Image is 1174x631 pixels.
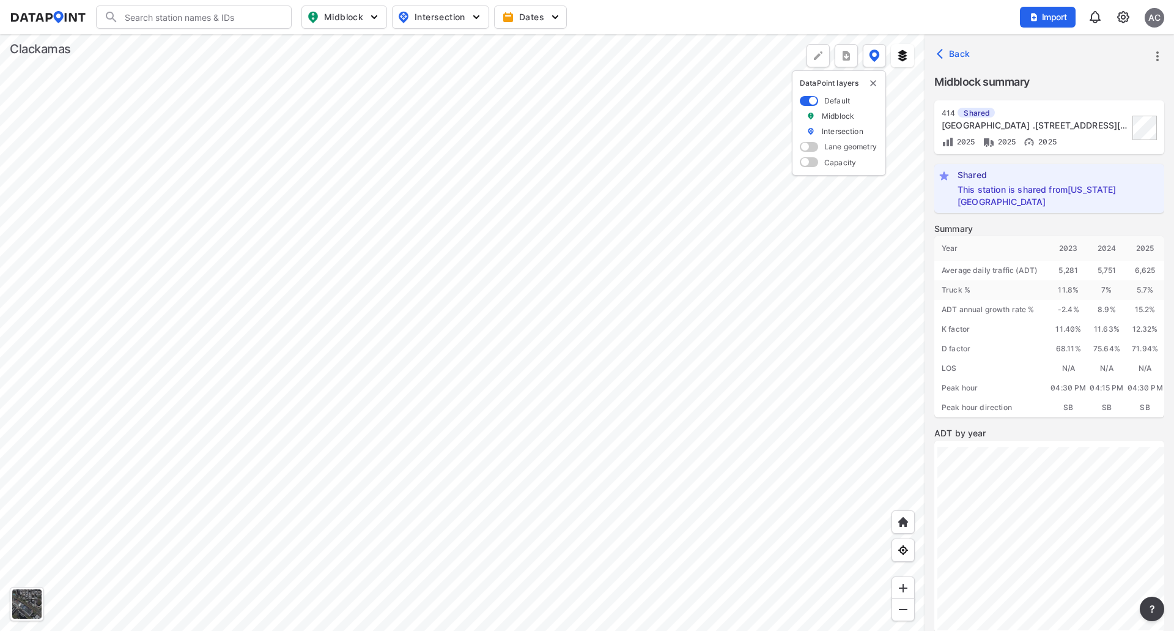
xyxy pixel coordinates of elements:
div: Polygon tool [807,44,830,67]
label: Summary [934,223,1164,235]
p: DataPoint layers [800,78,878,88]
div: N/A [1088,359,1126,378]
div: Zoom out [892,598,915,621]
span: Shared [958,169,1159,181]
div: 04:30 PM [1126,378,1164,398]
div: 5,281 [1049,261,1088,280]
span: Back [939,48,970,60]
div: 04:15 PM [1088,378,1126,398]
label: Intersection [822,126,863,136]
div: 5,751 [1088,261,1126,280]
div: 2025 [1126,236,1164,261]
img: data-point-layers.37681fc9.svg [869,50,880,62]
span: 2025 [995,137,1016,146]
div: 2024 [1088,236,1126,261]
span: ? [1147,602,1157,616]
span: Intersection [397,10,481,24]
div: 71.94% [1126,339,1164,359]
img: file_add.62c1e8a2.svg [1029,12,1039,22]
label: Default [824,95,850,106]
button: External layers [891,44,914,67]
img: 5YPKRKmlfpI5mqlR8AD95paCi+0kK1fRFDJSaMmawlwaeJcJwk9O2fotCW5ve9gAAAAASUVORK5CYII= [470,11,482,23]
label: ADT by year [934,427,1164,439]
div: 15.2 % [1126,300,1164,319]
img: layers.ee07997e.svg [896,50,909,62]
div: 11.63% [1088,319,1126,339]
div: D factor [934,339,1049,359]
span: Midblock [307,10,379,24]
img: calendar-gold.39a51dde.svg [502,11,514,23]
img: map_pin_mid.602f9df1.svg [306,10,320,24]
div: 68.11% [1049,339,1088,359]
div: 8.9 % [1088,300,1126,319]
div: 12.32% [1126,319,1164,339]
div: 7 % [1088,280,1126,300]
button: Dates [494,6,567,29]
div: SB [1049,398,1088,417]
div: 11.8 % [1049,280,1088,300]
img: 5YPKRKmlfpI5mqlR8AD95paCi+0kK1fRFDJSaMmawlwaeJcJwk9O2fotCW5ve9gAAAAASUVORK5CYII= [368,11,380,23]
label: Washington County [958,184,1159,208]
div: 11.40% [1049,319,1088,339]
img: MAAAAAElFTkSuQmCC [897,603,909,616]
div: View my location [892,539,915,562]
label: Capacity [824,157,856,168]
label: Midblock [822,111,854,121]
div: K factor [934,319,1049,339]
div: Peak hour direction [934,398,1049,417]
button: Back [934,44,975,64]
div: Average daily traffic (ADT) [934,261,1049,280]
div: Clackamas [10,40,71,58]
span: Import [1027,11,1068,23]
img: +Dz8AAAAASUVORK5CYII= [812,50,824,62]
img: marker_Midblock.5ba75e30.svg [807,111,815,121]
div: 75.64% [1088,339,1126,359]
button: Intersection [392,6,489,29]
button: more [835,44,858,67]
label: Lane geometry [824,141,877,152]
div: ADT annual growth rate % [934,300,1049,319]
img: marker_Intersection.6861001b.svg [807,126,815,136]
div: 5.7 % [1126,280,1164,300]
div: AC [1145,8,1164,28]
div: -2.4 % [1049,300,1088,319]
img: 5YPKRKmlfpI5mqlR8AD95paCi+0kK1fRFDJSaMmawlwaeJcJwk9O2fotCW5ve9gAAAAASUVORK5CYII= [549,11,561,23]
img: close-external-leyer.3061a1c7.svg [868,78,878,88]
div: Toggle basemap [10,587,44,621]
div: Home [892,510,915,534]
div: N/A [1126,359,1164,378]
img: cids17cp3yIFEOpj3V8A9qJSH103uA521RftCD4eeui4ksIb+krbm5XvIjxD52OS6NWLn9gAAAAAElFTkSuQmCC [1116,10,1131,24]
div: Year [934,236,1049,261]
span: Dates [504,11,559,23]
input: Search [119,7,284,27]
img: shared_icon.83a22555.svg [939,171,949,181]
button: Midblock [301,6,387,29]
div: 2023 [1049,236,1088,261]
img: ZvzfEJKXnyWIrJytrsY285QMwk63cM6Drc+sIAAAAASUVORK5CYII= [897,582,909,594]
div: SB [1126,398,1164,417]
button: more [1147,46,1168,67]
img: zeq5HYn9AnE9l6UmnFLPAAAAAElFTkSuQmCC [897,544,909,556]
div: Peak hour [934,378,1049,398]
label: Midblock summary [934,73,1164,91]
div: 414 [942,108,1129,118]
img: 8A77J+mXikMhHQAAAAASUVORK5CYII= [1088,10,1102,24]
div: 04:30 PM [1049,378,1088,398]
button: more [1140,597,1164,621]
div: 6,625 [1126,261,1164,280]
div: Zoom in [892,577,915,600]
img: Volume count [942,136,954,148]
a: Import [1020,11,1081,23]
div: SB [1088,398,1126,417]
button: Import [1020,7,1076,28]
img: xqJnZQTG2JQi0x5lvmkeSNbbgIiQD62bqHG8IfrOzanD0FsRdYrij6fAAAAAElFTkSuQmCC [840,50,852,62]
img: map_pin_int.54838e6b.svg [396,10,411,24]
img: Vehicle speed [1023,136,1035,148]
img: dataPointLogo.9353c09d.svg [10,11,86,23]
span: Shared [958,108,995,118]
img: +XpAUvaXAN7GudzAAAAAElFTkSuQmCC [897,516,909,528]
span: 2025 [954,137,975,146]
div: Truck % [934,280,1049,300]
div: LOS [934,359,1049,378]
button: delete [868,78,878,88]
